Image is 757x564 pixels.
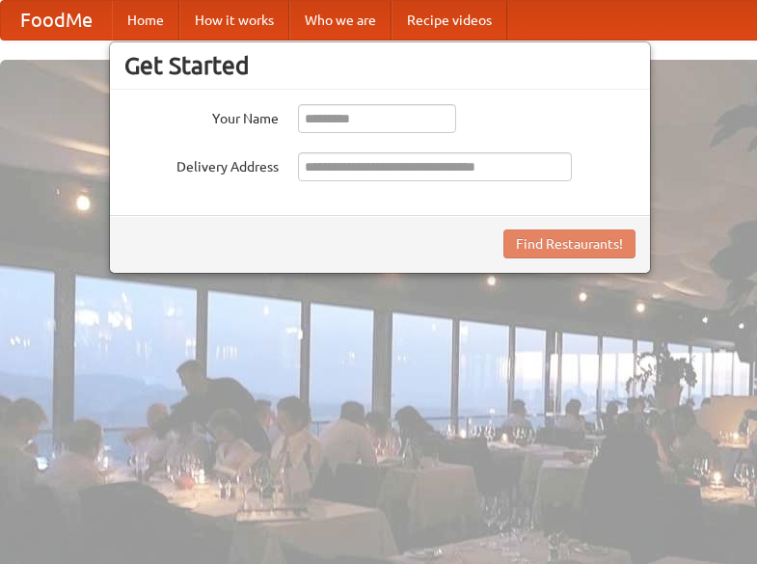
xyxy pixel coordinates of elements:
[289,1,392,40] a: Who we are
[124,51,635,80] h3: Get Started
[392,1,507,40] a: Recipe videos
[124,152,279,176] label: Delivery Address
[124,104,279,128] label: Your Name
[179,1,289,40] a: How it works
[503,229,635,258] button: Find Restaurants!
[1,1,112,40] a: FoodMe
[112,1,179,40] a: Home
